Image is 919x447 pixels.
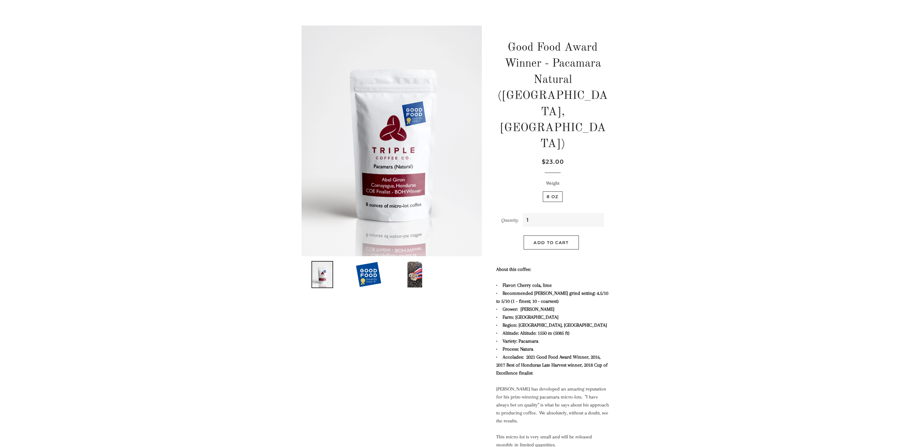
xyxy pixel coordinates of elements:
p: [PERSON_NAME] has developed an amazing reputation for his prize-winning pacamara micro-lots. "I h... [496,385,609,425]
span: $23.00 [542,158,564,165]
strong: About this coffee: [496,266,531,272]
span: 2016, 2017 Best of Honduras Late Harvest winner, 2018 Cup of Excellence finalist [496,354,608,376]
img: Good Food Award Winner - Pacamara Natural (Comayagua, Honduras)-Roasted Coffee-Triple Coffee Co. [302,26,482,256]
strong: • Farm: [GEOGRAPHIC_DATA] [496,314,558,320]
button: Add to Cart [524,235,579,250]
img: Good Food Award Winner - Pacamara Natural (Comayagua, Honduras)-Roasted Coffee-Triple Coffee Co. [407,261,423,288]
strong: • Accolades: 2021 Good Food Award Winner, [496,354,608,376]
label: 8 oz [543,191,562,202]
label: Weight [496,179,609,187]
span: Add to Cart [534,240,569,245]
strong: • Recommended [PERSON_NAME] grind setting: 4.5/10 to 5/10 (1 - finest; 10 - coarsest) [496,290,608,304]
img: Good Food Award Winner - Pacamara Natural (Comayagua, Honduras)-Roasted Coffee-Triple Coffee Co. [355,261,382,288]
img: Good Food Award Winner - Pacamara Natural (Comayagua, Honduras)-Roasted Coffee-Triple Coffee Co. [311,261,333,288]
strong: • Process: Natura [496,346,533,352]
strong: • Flavor: Cherry cola, lime [496,282,552,288]
h1: Good Food Award Winner - Pacamara Natural ([GEOGRAPHIC_DATA], [GEOGRAPHIC_DATA]) [496,40,609,153]
strong: • Region: [GEOGRAPHIC_DATA], [GEOGRAPHIC_DATA] [496,322,607,328]
strong: • Grower: [PERSON_NAME] [496,306,554,312]
strong: • Altitude: Altitude: 1550 m (5085 ft) [496,330,570,336]
label: Quantity [501,216,519,224]
strong: • Variety: Pacamara [496,338,538,344]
